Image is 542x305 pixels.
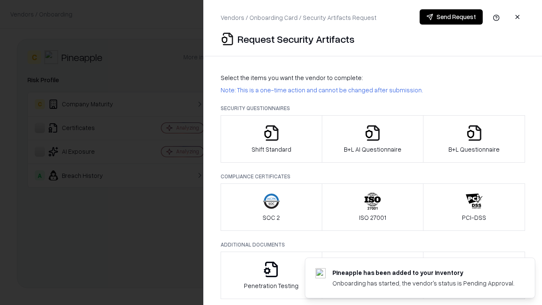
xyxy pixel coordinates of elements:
button: SOC 2 [221,183,322,231]
p: Note: This is a one-time action and cannot be changed after submission. [221,86,525,94]
button: B+L Questionnaire [423,115,525,163]
div: Pineapple has been added to your inventory [332,268,514,277]
div: Onboarding has started, the vendor's status is Pending Approval. [332,279,514,288]
p: Penetration Testing [244,281,299,290]
button: ISO 27001 [322,183,424,231]
button: Shift Standard [221,115,322,163]
button: Data Processing Agreement [423,252,525,299]
p: B+L AI Questionnaire [344,145,401,154]
button: Send Request [420,9,483,25]
button: PCI-DSS [423,183,525,231]
img: pineappleenergy.com [315,268,326,278]
p: Select the items you want the vendor to complete: [221,73,525,82]
p: Request Security Artifacts [238,32,354,46]
p: PCI-DSS [462,213,486,222]
p: Vendors / Onboarding Card / Security Artifacts Request [221,13,376,22]
button: Privacy Policy [322,252,424,299]
p: Additional Documents [221,241,525,248]
p: B+L Questionnaire [448,145,500,154]
p: ISO 27001 [359,213,386,222]
p: SOC 2 [263,213,280,222]
button: B+L AI Questionnaire [322,115,424,163]
p: Shift Standard [252,145,291,154]
p: Security Questionnaires [221,105,525,112]
button: Penetration Testing [221,252,322,299]
p: Compliance Certificates [221,173,525,180]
